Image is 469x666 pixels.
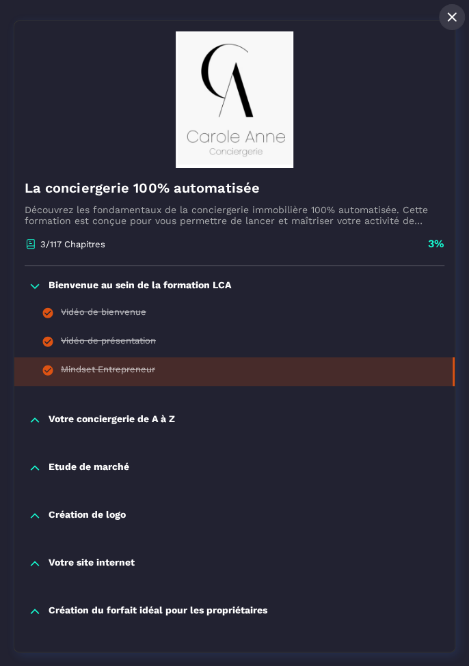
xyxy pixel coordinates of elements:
[25,31,444,168] img: banner
[428,236,444,251] p: 3%
[61,335,156,350] div: Vidéo de présentation
[61,307,146,322] div: Vidéo de bienvenue
[49,279,231,293] p: Bienvenue au sein de la formation LCA
[49,413,175,427] p: Votre conciergerie de A à Z
[49,557,135,570] p: Votre site internet
[49,509,126,523] p: Création de logo
[40,239,105,249] p: 3/117 Chapitres
[49,461,129,475] p: Etude de marché
[25,204,444,226] p: Découvrez les fondamentaux de la conciergerie immobilière 100% automatisée. Cette formation est c...
[25,178,444,197] h4: La conciergerie 100% automatisée
[61,364,155,379] div: Mindset Entrepreneur
[49,605,267,618] p: Création du forfait idéal pour les propriétaires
